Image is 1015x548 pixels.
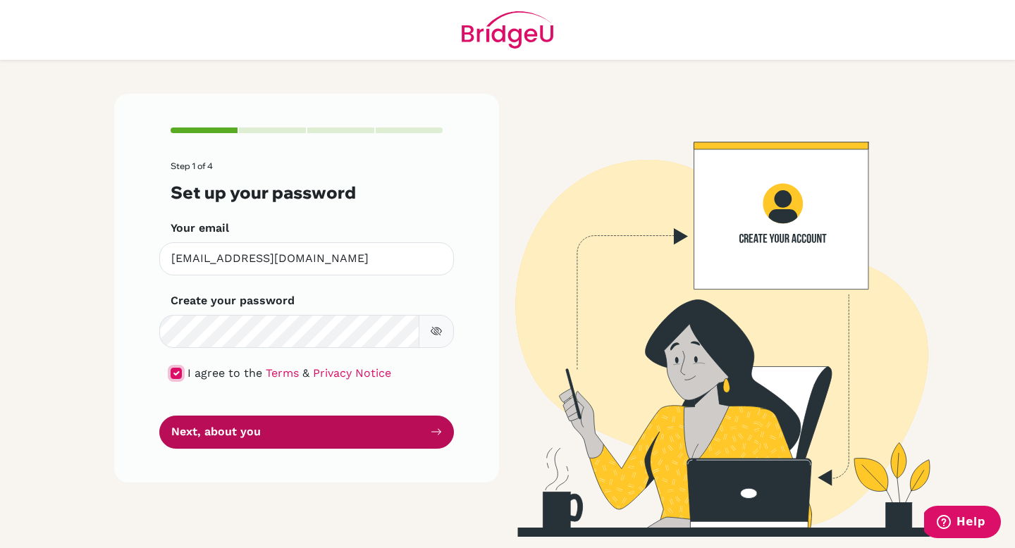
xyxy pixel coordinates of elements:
a: Privacy Notice [313,366,391,380]
label: Your email [171,220,229,237]
span: I agree to the [187,366,262,380]
button: Next, about you [159,416,454,449]
label: Create your password [171,292,295,309]
iframe: Opens a widget where you can find more information [924,506,1001,541]
span: Step 1 of 4 [171,161,213,171]
h3: Set up your password [171,182,443,203]
a: Terms [266,366,299,380]
input: Insert your email* [159,242,454,275]
span: & [302,366,309,380]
